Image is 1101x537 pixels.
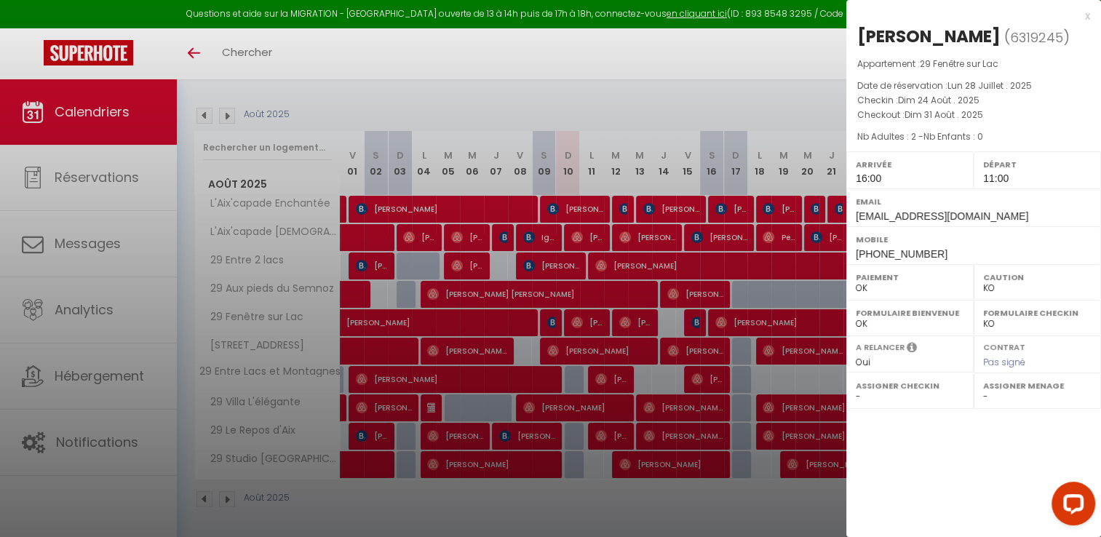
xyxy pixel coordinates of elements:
[857,108,1090,122] p: Checkout :
[856,172,881,184] span: 16:00
[923,130,983,143] span: Nb Enfants : 0
[857,130,983,143] span: Nb Adultes : 2 -
[857,93,1090,108] p: Checkin :
[846,7,1090,25] div: x
[856,341,905,354] label: A relancer
[983,172,1009,184] span: 11:00
[856,157,964,172] label: Arrivée
[905,108,983,121] span: Dim 31 Août . 2025
[856,248,947,260] span: [PHONE_NUMBER]
[1010,28,1063,47] span: 6319245
[857,57,1090,71] p: Appartement :
[947,79,1032,92] span: Lun 28 Juillet . 2025
[856,306,964,320] label: Formulaire Bienvenue
[983,341,1025,351] label: Contrat
[1004,27,1070,47] span: ( )
[907,341,917,357] i: Sélectionner OUI si vous souhaiter envoyer les séquences de messages post-checkout
[856,232,1092,247] label: Mobile
[857,79,1090,93] p: Date de réservation :
[856,194,1092,209] label: Email
[856,378,964,393] label: Assigner Checkin
[857,25,1001,48] div: [PERSON_NAME]
[920,57,998,70] span: 29 Fenêtre sur Lac
[983,306,1092,320] label: Formulaire Checkin
[983,356,1025,368] span: Pas signé
[898,94,979,106] span: Dim 24 Août . 2025
[983,157,1092,172] label: Départ
[856,270,964,285] label: Paiement
[856,210,1028,222] span: [EMAIL_ADDRESS][DOMAIN_NAME]
[983,378,1092,393] label: Assigner Menage
[983,270,1092,285] label: Caution
[1040,476,1101,537] iframe: LiveChat chat widget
